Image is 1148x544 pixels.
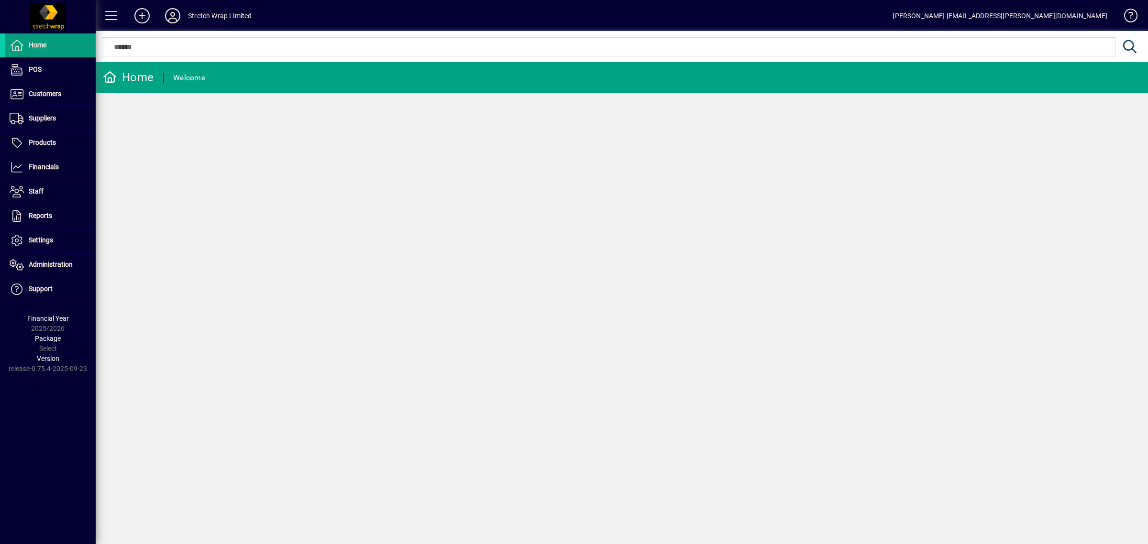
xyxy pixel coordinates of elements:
[5,204,96,228] a: Reports
[27,315,69,322] span: Financial Year
[29,261,73,268] span: Administration
[29,90,61,98] span: Customers
[5,253,96,277] a: Administration
[5,228,96,252] a: Settings
[5,277,96,301] a: Support
[5,155,96,179] a: Financials
[5,58,96,82] a: POS
[29,163,59,171] span: Financials
[188,8,252,23] div: Stretch Wrap Limited
[29,139,56,146] span: Products
[127,7,157,24] button: Add
[5,107,96,131] a: Suppliers
[103,70,154,85] div: Home
[5,82,96,106] a: Customers
[29,65,42,73] span: POS
[5,180,96,204] a: Staff
[29,187,44,195] span: Staff
[893,8,1107,23] div: [PERSON_NAME] [EMAIL_ADDRESS][PERSON_NAME][DOMAIN_NAME]
[37,355,59,362] span: Version
[29,285,53,293] span: Support
[35,335,61,342] span: Package
[1117,2,1136,33] a: Knowledge Base
[29,41,46,49] span: Home
[29,212,52,219] span: Reports
[29,114,56,122] span: Suppliers
[29,236,53,244] span: Settings
[5,131,96,155] a: Products
[157,7,188,24] button: Profile
[173,70,205,86] div: Welcome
